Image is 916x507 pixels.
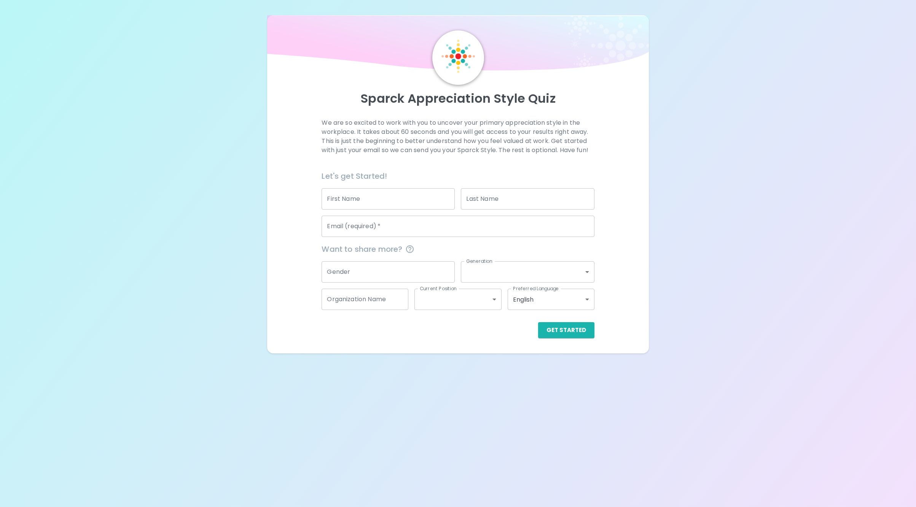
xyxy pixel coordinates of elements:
p: We are so excited to work with you to uncover your primary appreciation style in the workplace. I... [322,118,594,155]
span: Want to share more? [322,243,594,255]
img: Sparck Logo [441,40,475,73]
div: English [508,289,594,310]
h6: Let's get Started! [322,170,594,182]
p: Sparck Appreciation Style Quiz [276,91,640,106]
img: wave [267,15,649,75]
svg: This information is completely confidential and only used for aggregated appreciation studies at ... [405,245,414,254]
label: Generation [466,258,492,264]
label: Preferred Language [513,285,559,292]
button: Get Started [538,322,594,338]
label: Current Position [420,285,457,292]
